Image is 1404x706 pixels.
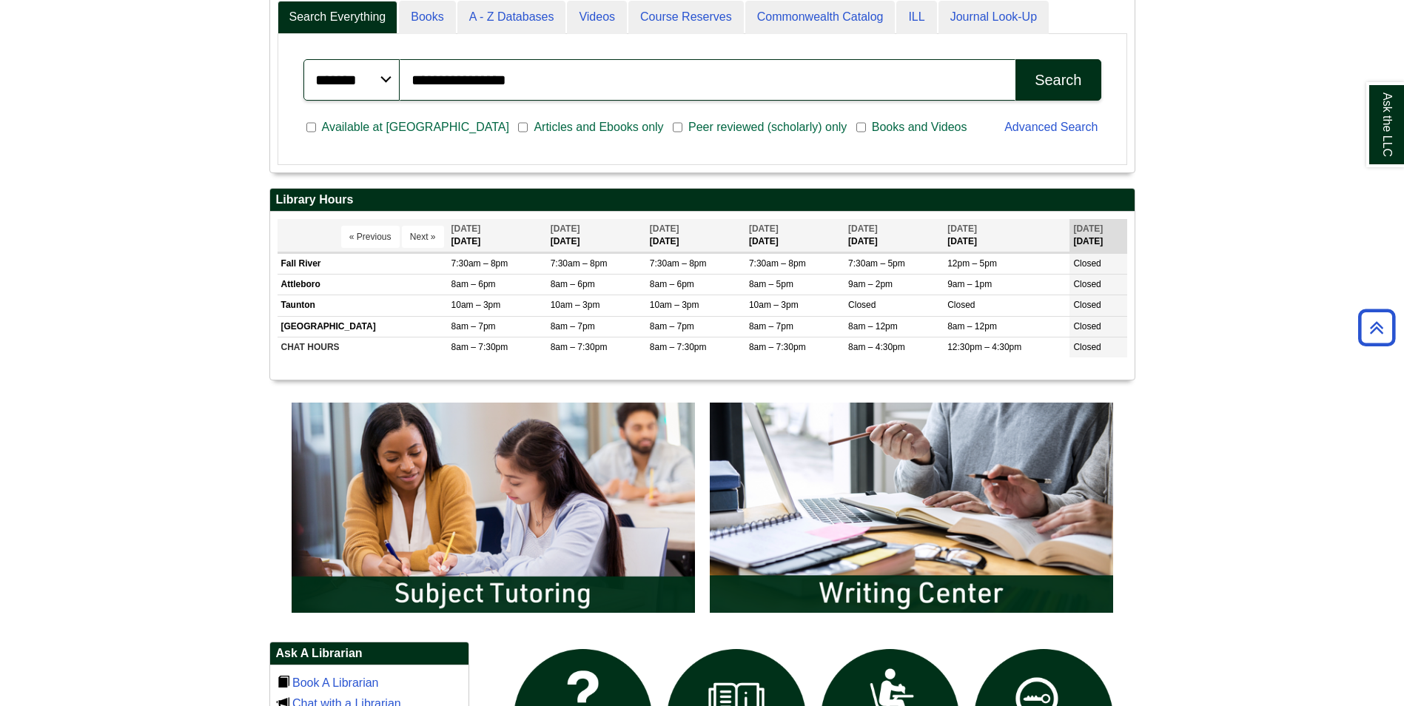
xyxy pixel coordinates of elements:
[457,1,566,34] a: A - Z Databases
[551,300,600,310] span: 10am – 3pm
[856,121,866,134] input: Books and Videos
[399,1,455,34] a: Books
[567,1,627,34] a: Videos
[1069,219,1126,252] th: [DATE]
[749,300,799,310] span: 10am – 3pm
[551,342,608,352] span: 8am – 7:30pm
[749,279,793,289] span: 8am – 5pm
[650,342,707,352] span: 8am – 7:30pm
[848,279,893,289] span: 9am – 2pm
[292,676,379,689] a: Book A Librarian
[947,258,997,269] span: 12pm – 5pm
[451,342,508,352] span: 8am – 7:30pm
[278,337,448,357] td: CHAT HOURS
[628,1,744,34] a: Course Reserves
[551,258,608,269] span: 7:30am – 8pm
[1353,317,1400,337] a: Back to Top
[844,219,944,252] th: [DATE]
[518,121,528,134] input: Articles and Ebooks only
[1073,321,1101,332] span: Closed
[278,316,448,337] td: [GEOGRAPHIC_DATA]
[749,223,779,234] span: [DATE]
[451,321,496,332] span: 8am – 7pm
[646,219,745,252] th: [DATE]
[745,219,844,252] th: [DATE]
[745,1,896,34] a: Commonwealth Catalog
[1073,300,1101,310] span: Closed
[528,118,669,136] span: Articles and Ebooks only
[650,223,679,234] span: [DATE]
[270,642,468,665] h2: Ask A Librarian
[451,279,496,289] span: 8am – 6pm
[1073,279,1101,289] span: Closed
[749,321,793,332] span: 8am – 7pm
[451,300,501,310] span: 10am – 3pm
[749,342,806,352] span: 8am – 7:30pm
[944,219,1069,252] th: [DATE]
[551,321,595,332] span: 8am – 7pm
[650,321,694,332] span: 8am – 7pm
[270,189,1135,212] h2: Library Hours
[938,1,1049,34] a: Journal Look-Up
[947,279,992,289] span: 9am – 1pm
[551,223,580,234] span: [DATE]
[673,121,682,134] input: Peer reviewed (scholarly) only
[316,118,515,136] span: Available at [GEOGRAPHIC_DATA]
[947,342,1021,352] span: 12:30pm – 4:30pm
[896,1,936,34] a: ILL
[848,342,905,352] span: 8am – 4:30pm
[702,395,1121,620] img: Writing Center Information
[451,258,508,269] span: 7:30am – 8pm
[402,226,444,248] button: Next »
[947,223,977,234] span: [DATE]
[278,295,448,316] td: Taunton
[650,279,694,289] span: 8am – 6pm
[284,395,702,620] img: Subject Tutoring Information
[278,275,448,295] td: Attleboro
[848,258,905,269] span: 7:30am – 5pm
[749,258,806,269] span: 7:30am – 8pm
[284,395,1121,627] div: slideshow
[278,1,398,34] a: Search Everything
[547,219,646,252] th: [DATE]
[451,223,481,234] span: [DATE]
[866,118,973,136] span: Books and Videos
[278,254,448,275] td: Fall River
[1004,121,1098,133] a: Advanced Search
[650,300,699,310] span: 10am – 3pm
[682,118,853,136] span: Peer reviewed (scholarly) only
[650,258,707,269] span: 7:30am – 8pm
[306,121,316,134] input: Available at [GEOGRAPHIC_DATA]
[1015,59,1101,101] button: Search
[1073,258,1101,269] span: Closed
[947,300,975,310] span: Closed
[551,279,595,289] span: 8am – 6pm
[1035,72,1081,89] div: Search
[947,321,997,332] span: 8am – 12pm
[1073,223,1103,234] span: [DATE]
[848,300,876,310] span: Closed
[848,321,898,332] span: 8am – 12pm
[341,226,400,248] button: « Previous
[448,219,547,252] th: [DATE]
[1073,342,1101,352] span: Closed
[848,223,878,234] span: [DATE]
